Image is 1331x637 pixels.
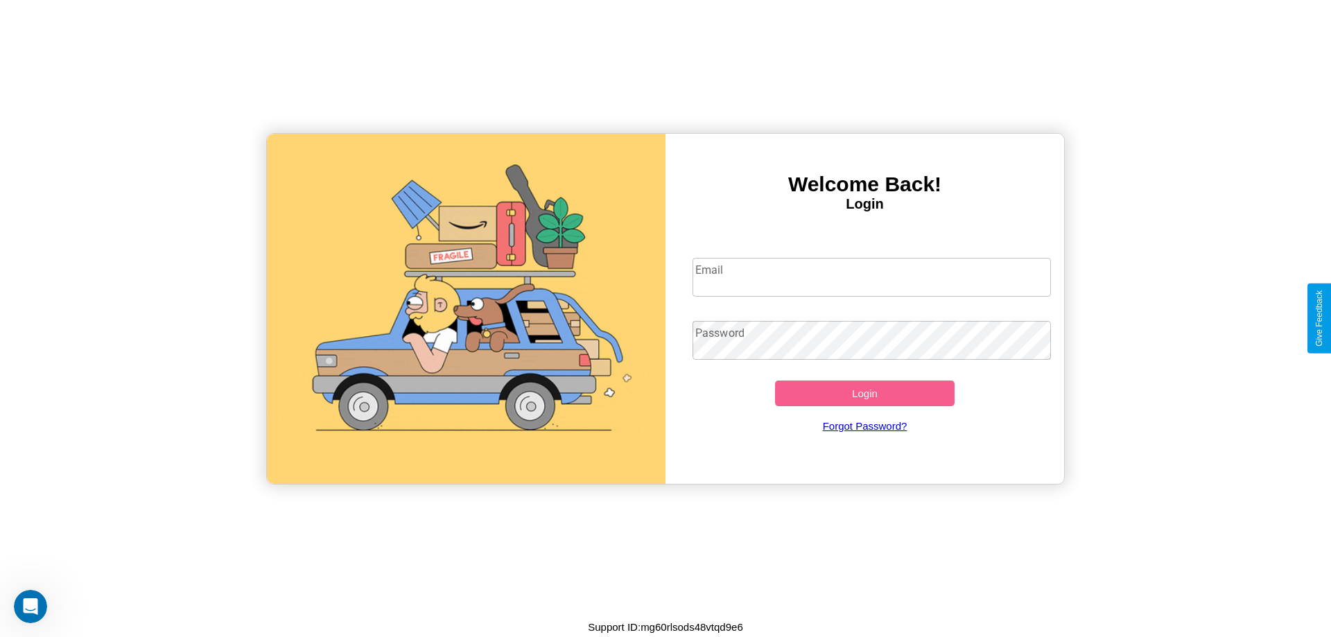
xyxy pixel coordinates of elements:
iframe: Intercom live chat [14,590,47,623]
img: gif [267,134,665,484]
h3: Welcome Back! [665,173,1064,196]
a: Forgot Password? [686,406,1045,446]
div: Give Feedback [1314,290,1324,347]
p: Support ID: mg60rlsods48vtqd9e6 [588,618,742,636]
h4: Login [665,196,1064,212]
button: Login [775,381,955,406]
